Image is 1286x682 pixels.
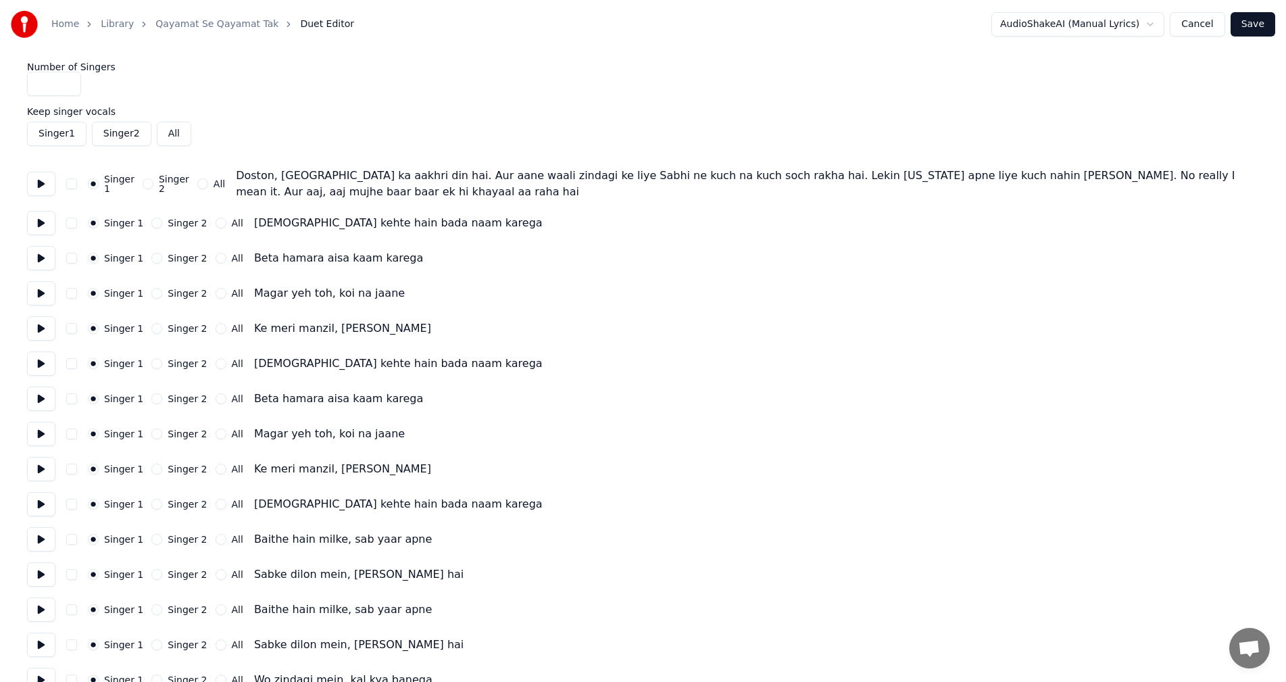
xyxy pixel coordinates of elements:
[254,320,431,337] div: Ke meri manzil, [PERSON_NAME]
[232,324,243,333] label: All
[104,464,143,474] label: Singer 1
[254,215,543,231] div: [DEMOGRAPHIC_DATA] kehte hain bada naam karega
[168,570,207,579] label: Singer 2
[168,429,207,439] label: Singer 2
[104,253,143,263] label: Singer 1
[159,174,189,193] label: Singer 2
[27,122,86,146] button: Singer1
[214,179,225,189] label: All
[168,605,207,614] label: Singer 2
[232,640,243,650] label: All
[1170,12,1225,36] button: Cancel
[232,500,243,509] label: All
[104,324,143,333] label: Singer 1
[27,62,1259,72] label: Number of Singers
[254,426,405,442] div: Magar yeh toh, koi na jaane
[232,535,243,544] label: All
[92,122,151,146] button: Singer2
[27,107,1259,116] label: Keep singer vocals
[232,394,243,404] label: All
[104,535,143,544] label: Singer 1
[232,253,243,263] label: All
[157,122,191,146] button: All
[254,285,405,301] div: Magar yeh toh, koi na jaane
[101,18,134,31] a: Library
[300,18,354,31] span: Duet Editor
[254,637,464,653] div: Sabke dilon mein, [PERSON_NAME] hai
[168,640,207,650] label: Singer 2
[11,11,38,38] img: youka
[232,289,243,298] label: All
[168,394,207,404] label: Singer 2
[168,500,207,509] label: Singer 2
[168,218,207,228] label: Singer 2
[1229,628,1270,668] div: Open chat
[168,289,207,298] label: Singer 2
[232,359,243,368] label: All
[254,250,423,266] div: Beta hamara aisa kaam karega
[51,18,79,31] a: Home
[232,570,243,579] label: All
[254,356,543,372] div: [DEMOGRAPHIC_DATA] kehte hain bada naam karega
[232,605,243,614] label: All
[168,253,207,263] label: Singer 2
[104,289,143,298] label: Singer 1
[168,464,207,474] label: Singer 2
[254,496,543,512] div: [DEMOGRAPHIC_DATA] kehte hain bada naam karega
[254,461,431,477] div: Ke meri manzil, [PERSON_NAME]
[104,218,143,228] label: Singer 1
[104,500,143,509] label: Singer 1
[104,570,143,579] label: Singer 1
[168,535,207,544] label: Singer 2
[254,531,432,547] div: Baithe hain milke, sab yaar apne
[155,18,278,31] a: Qayamat Se Qayamat Tak
[104,359,143,368] label: Singer 1
[236,168,1259,200] div: Doston, [GEOGRAPHIC_DATA] ka aakhri din hai. Aur aane waali zindagi ke liye Sabhi ne kuch na kuch...
[232,218,243,228] label: All
[104,429,143,439] label: Singer 1
[104,640,143,650] label: Singer 1
[254,566,464,583] div: Sabke dilon mein, [PERSON_NAME] hai
[104,394,143,404] label: Singer 1
[254,602,432,618] div: Baithe hain milke, sab yaar apne
[51,18,354,31] nav: breadcrumb
[1231,12,1275,36] button: Save
[168,359,207,368] label: Singer 2
[104,605,143,614] label: Singer 1
[104,174,134,193] label: Singer 1
[232,464,243,474] label: All
[254,391,423,407] div: Beta hamara aisa kaam karega
[168,324,207,333] label: Singer 2
[232,429,243,439] label: All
